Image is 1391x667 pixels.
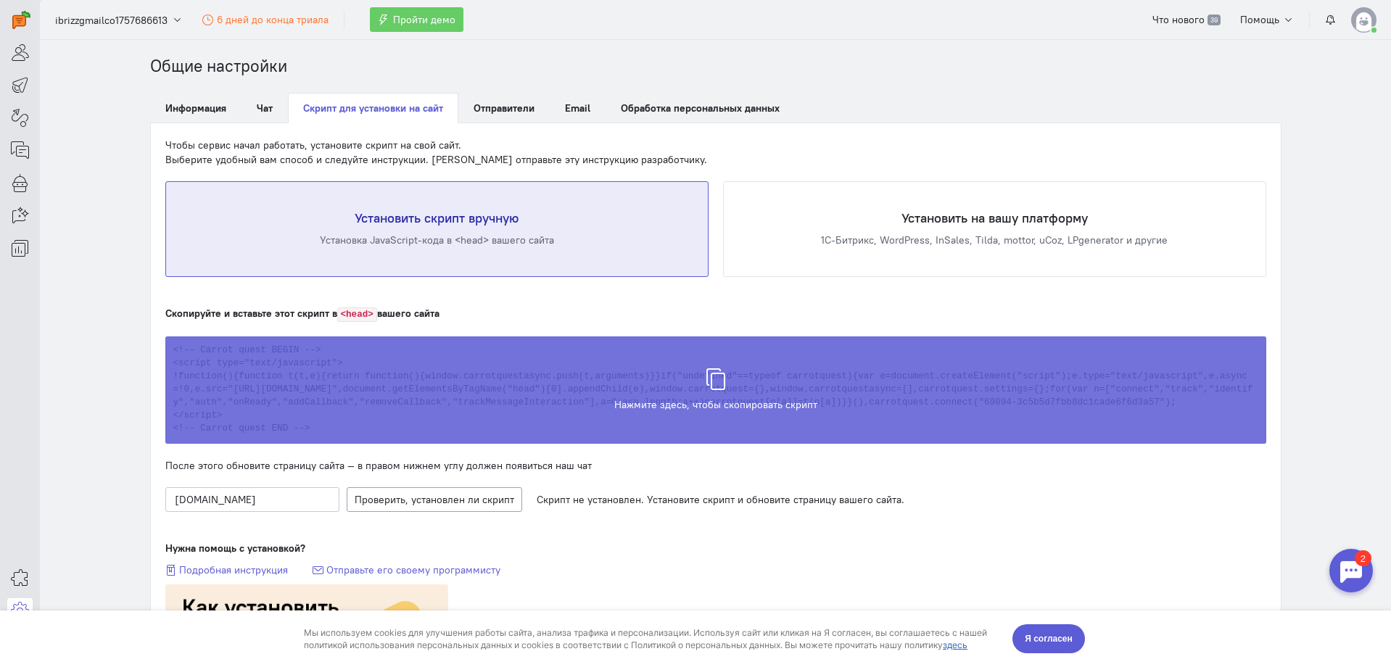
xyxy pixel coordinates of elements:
[1152,13,1205,26] span: Что нового
[150,54,287,78] li: Общие настройки
[165,458,1266,473] div: После этого обновите страницу сайта — в правом нижнем углу должен появиться наш чат
[150,54,1281,78] nav: breadcrumb
[943,29,967,40] a: здесь
[550,93,606,123] a: Email
[288,93,458,123] a: Скрипт для установки на сайт
[165,487,339,512] input: Введите url сайта
[537,493,904,506] span: Скрипт не установлен. Установите скрипт и обновите страницу вашего сайта.
[195,233,679,247] div: Установка JavaScript-кода в <head> вашего сайта
[165,138,461,166] span: Чтобы сервис начал работать, установите скрипт на свой сайт. Выберите удобный вам способ и следуй...
[347,487,522,512] button: Проверить, установлен ли скрипт
[753,233,1237,247] div: 1С-Битрикс, WordPress, InSales, Tilda, mottor, uCoz, LPgenerator и другие
[150,93,242,123] a: Информация
[165,541,1266,555] div: Нужна помощь с установкой?
[165,563,291,576] a: Подробная инструкция
[393,13,455,26] span: Пройти демо
[458,93,550,123] a: Отправители
[179,563,288,576] span: Подробная инструкция
[326,563,500,576] span: Отправьте его своему программисту
[1240,13,1279,26] span: Помощь
[1351,7,1376,33] img: default-v4.png
[432,153,707,166] span: [PERSON_NAME] отправьте эту инструкцию разработчику.
[370,7,463,32] button: Пройти демо
[304,16,996,41] div: Мы используем cookies для улучшения работы сайта, анализа трафика и персонализации. Используя сай...
[195,211,679,225] h4: Установить скрипт вручную
[313,563,500,576] a: Отправьте его своему программисту
[12,11,30,29] img: carrot-quest.svg
[55,13,168,28] span: ibrizzgmailco1757686613
[474,101,534,115] span: Отправители
[337,307,377,322] code: <head>
[606,93,795,123] a: Обработка персональных данных
[47,7,191,33] button: ibrizzgmailco1757686613
[165,307,439,320] span: Скопируйте и вставьте этот скрипт в вашего сайта
[565,101,590,115] span: Email
[1144,7,1228,32] a: Что нового 39
[1208,14,1220,26] span: 39
[1012,14,1085,43] button: Я согласен
[217,13,329,26] span: 6 дней до конца триала
[33,9,49,25] div: 2
[1025,21,1073,36] span: Я согласен
[753,211,1237,225] h4: Установить на вашу платформу
[1232,7,1303,32] button: Помощь
[242,93,288,123] a: Чат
